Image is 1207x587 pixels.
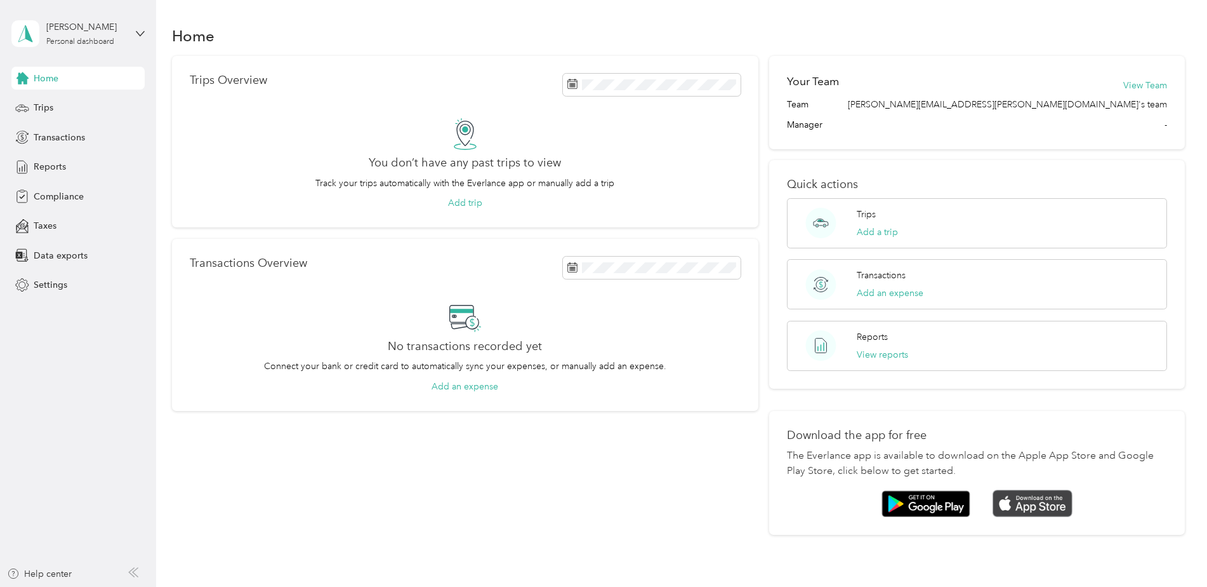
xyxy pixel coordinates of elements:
span: - [1164,118,1167,132]
p: Trips [857,208,876,221]
h2: No transactions recorded yet [388,340,542,353]
p: Connect your bank or credit card to automatically sync your expenses, or manually add an expense. [264,360,666,373]
span: Team [787,98,808,111]
p: Trips Overview [190,74,267,87]
button: Add an expense [432,380,498,393]
span: Home [34,72,58,85]
h2: You don’t have any past trips to view [369,156,561,170]
button: Add a trip [857,226,898,239]
button: View Team [1123,79,1167,92]
span: Settings [34,278,67,292]
span: Transactions [34,131,85,144]
button: View reports [857,348,908,361]
span: Taxes [34,219,56,233]
span: Trips [34,101,53,114]
p: Download the app for free [787,429,1167,442]
button: Add an expense [857,287,923,300]
span: [PERSON_NAME][EMAIL_ADDRESS][PERSON_NAME][DOMAIN_NAME]'s team [848,98,1167,111]
iframe: Everlance-gr Chat Button Frame [1136,516,1207,587]
img: App store [993,490,1072,517]
span: Manager [787,118,822,132]
p: Quick actions [787,178,1167,191]
p: Transactions Overview [190,257,307,270]
p: Reports [857,330,888,344]
p: Transactions [857,269,906,282]
div: [PERSON_NAME] [46,20,126,34]
p: Track your trips automatically with the Everlance app or manually add a trip [315,177,614,190]
span: Reports [34,160,66,173]
img: Google play [881,490,970,517]
span: Compliance [34,190,84,203]
button: Help center [7,567,72,581]
h2: Your Team [787,74,839,90]
div: Personal dashboard [46,38,114,46]
h1: Home [172,29,214,43]
button: Add trip [448,196,482,210]
p: The Everlance app is available to download on the Apple App Store and Google Play Store, click be... [787,449,1167,479]
span: Data exports [34,249,88,262]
